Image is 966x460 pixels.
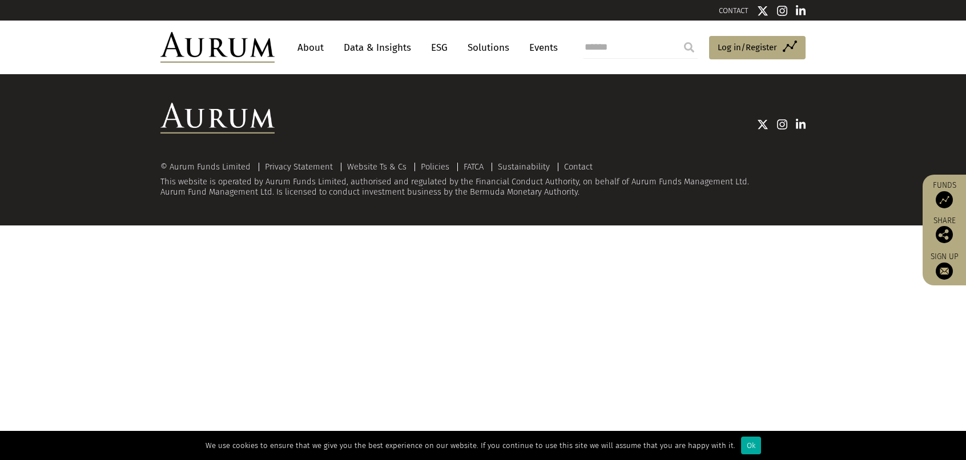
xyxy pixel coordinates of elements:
a: ESG [425,37,453,58]
div: © Aurum Funds Limited [160,163,256,171]
a: Solutions [462,37,515,58]
a: Website Ts & Cs [347,162,406,172]
div: This website is operated by Aurum Funds Limited, authorised and regulated by the Financial Conduc... [160,162,806,197]
img: Aurum Logo [160,103,275,134]
a: Sustainability [498,162,550,172]
img: Instagram icon [777,5,787,17]
a: Privacy Statement [265,162,333,172]
a: About [292,37,329,58]
input: Submit [678,36,701,59]
span: Log in/Register [718,41,777,54]
img: Twitter icon [757,119,768,130]
img: Linkedin icon [796,119,806,130]
a: FATCA [464,162,484,172]
a: Data & Insights [338,37,417,58]
img: Linkedin icon [796,5,806,17]
a: Funds [928,180,960,208]
a: Log in/Register [709,36,806,60]
img: Twitter icon [757,5,768,17]
a: Contact [564,162,593,172]
a: CONTACT [719,6,748,15]
img: Access Funds [936,191,953,208]
div: Share [928,217,960,243]
a: Policies [421,162,449,172]
img: Instagram icon [777,119,787,130]
img: Aurum [160,32,275,63]
a: Events [524,37,558,58]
